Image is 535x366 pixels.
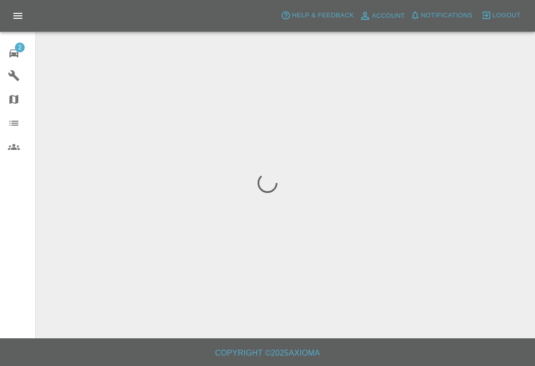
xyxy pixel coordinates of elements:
h6: Copyright © 2025 Axioma [8,346,527,360]
button: Notifications [408,8,475,23]
button: Logout [479,8,523,23]
button: Open drawer [6,4,30,28]
span: 2 [15,43,25,52]
a: Account [357,8,408,24]
span: Account [372,10,405,22]
span: Logout [492,10,521,21]
span: Help & Feedback [292,10,354,21]
button: Help & Feedback [278,8,356,23]
span: Notifications [421,10,473,21]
